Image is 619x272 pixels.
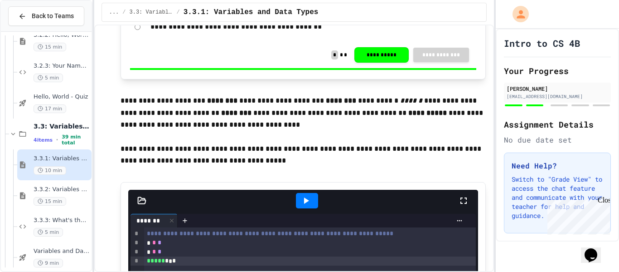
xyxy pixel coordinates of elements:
[504,118,611,131] h2: Assignment Details
[544,196,610,235] iframe: chat widget
[109,9,119,16] span: ...
[130,9,173,16] span: 3.3: Variables and Data Types
[504,134,611,145] div: No due date set
[122,9,126,16] span: /
[177,9,180,16] span: /
[581,236,610,263] iframe: chat widget
[512,160,603,171] h3: Need Help?
[34,228,63,237] span: 5 min
[34,122,90,130] span: 3.3: Variables and Data Types
[34,104,66,113] span: 17 min
[507,93,608,100] div: [EMAIL_ADDRESS][DOMAIN_NAME]
[34,217,90,224] span: 3.3.3: What's the Type?
[504,64,611,77] h2: Your Progress
[34,166,66,175] span: 10 min
[4,4,63,58] div: Chat with us now!Close
[34,155,90,163] span: 3.3.1: Variables and Data Types
[34,74,63,82] span: 5 min
[503,4,531,25] div: My Account
[32,11,74,21] span: Back to Teams
[34,62,90,70] span: 3.2.3: Your Name and Favorite Movie
[34,259,63,267] span: 9 min
[507,84,608,93] div: [PERSON_NAME]
[512,175,603,220] p: Switch to "Grade View" to access the chat feature and communicate with your teacher for help and ...
[34,247,90,255] span: Variables and Data types - quiz
[34,31,90,39] span: 3.2.2: Hello, World! - Review
[504,37,580,49] h1: Intro to CS 4B
[56,136,58,143] span: •
[34,137,53,143] span: 4 items
[184,7,319,18] span: 3.3.1: Variables and Data Types
[34,43,66,51] span: 15 min
[62,134,90,146] span: 39 min total
[8,6,84,26] button: Back to Teams
[34,186,90,193] span: 3.3.2: Variables and Data Types - Review
[34,197,66,206] span: 15 min
[34,93,90,101] span: Hello, World - Quiz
